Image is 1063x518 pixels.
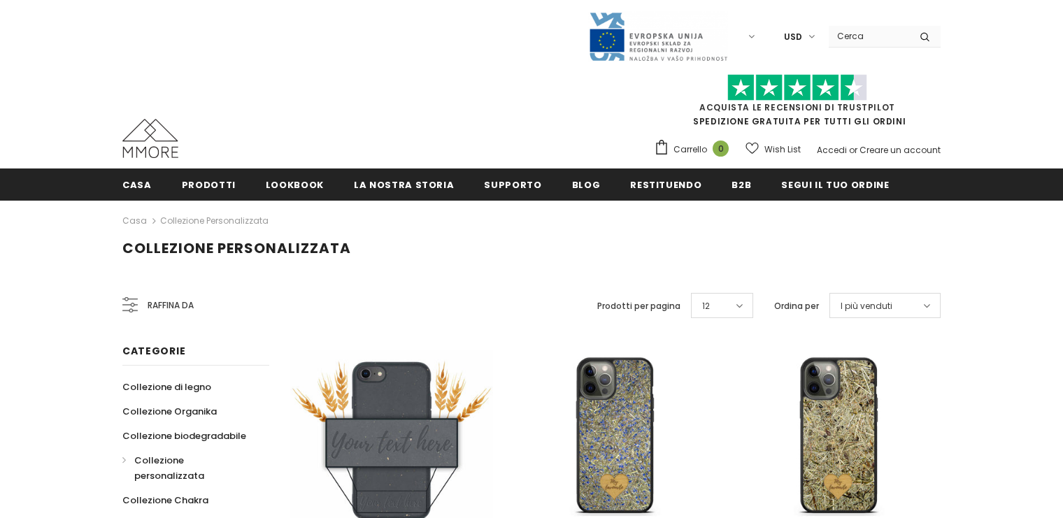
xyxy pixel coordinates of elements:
[597,299,680,313] label: Prodotti per pagina
[484,178,541,192] span: supporto
[122,119,178,158] img: Casi MMORE
[148,298,194,313] span: Raffina da
[266,168,324,200] a: Lookbook
[572,168,601,200] a: Blog
[122,448,254,488] a: Collezione personalizzata
[122,178,152,192] span: Casa
[122,424,246,448] a: Collezione biodegradabile
[732,168,751,200] a: B2B
[122,405,217,418] span: Collezione Organika
[781,178,889,192] span: Segui il tuo ordine
[134,454,204,482] span: Collezione personalizzata
[745,137,801,161] a: Wish List
[781,168,889,200] a: Segui il tuo ordine
[849,144,857,156] span: or
[630,168,701,200] a: Restituendo
[484,168,541,200] a: supporto
[122,488,208,512] a: Collezione Chakra
[784,30,802,44] span: USD
[122,168,152,200] a: Casa
[266,178,324,192] span: Lookbook
[817,144,847,156] a: Accedi
[702,299,710,313] span: 12
[354,178,454,192] span: La nostra storia
[122,213,147,229] a: Casa
[654,139,736,160] a: Carrello 0
[673,143,707,157] span: Carrello
[588,30,728,42] a: Javni Razpis
[122,494,208,507] span: Collezione Chakra
[182,168,236,200] a: Prodotti
[774,299,819,313] label: Ordina per
[654,80,941,127] span: SPEDIZIONE GRATUITA PER TUTTI GLI ORDINI
[122,399,217,424] a: Collezione Organika
[713,141,729,157] span: 0
[122,344,185,358] span: Categorie
[859,144,941,156] a: Creare un account
[588,11,728,62] img: Javni Razpis
[160,215,269,226] a: Collezione personalizzata
[732,178,751,192] span: B2B
[182,178,236,192] span: Prodotti
[841,299,892,313] span: I più venduti
[122,380,211,394] span: Collezione di legno
[727,74,867,101] img: Fidati di Pilot Stars
[829,26,909,46] input: Search Site
[699,101,895,113] a: Acquista le recensioni di TrustPilot
[122,375,211,399] a: Collezione di legno
[122,238,351,258] span: Collezione personalizzata
[764,143,801,157] span: Wish List
[354,168,454,200] a: La nostra storia
[122,429,246,443] span: Collezione biodegradabile
[572,178,601,192] span: Blog
[630,178,701,192] span: Restituendo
